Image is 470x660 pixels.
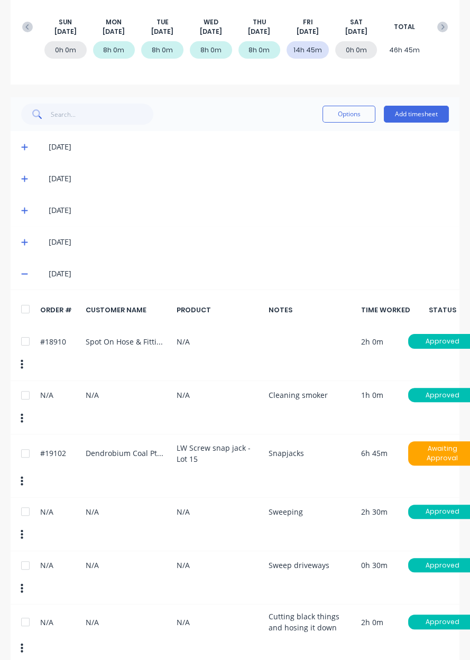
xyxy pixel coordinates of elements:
[269,305,355,315] div: NOTES
[49,204,449,216] div: [DATE]
[238,41,281,59] div: 8h 0m
[248,27,270,36] span: [DATE]
[204,17,218,27] span: WED
[302,17,312,27] span: FRI
[49,236,449,248] div: [DATE]
[383,41,426,59] div: 46h 45m
[49,268,449,280] div: [DATE]
[51,104,154,125] input: Search...
[86,305,170,315] div: CUSTOMER NAME
[106,17,122,27] span: MON
[361,305,430,315] div: TIME WORKED
[436,305,449,315] div: STATUS
[322,106,375,123] button: Options
[151,27,173,36] span: [DATE]
[345,27,367,36] span: [DATE]
[49,141,449,153] div: [DATE]
[40,305,80,315] div: ORDER #
[49,173,449,184] div: [DATE]
[253,17,266,27] span: THU
[190,41,232,59] div: 8h 0m
[394,22,415,32] span: TOTAL
[177,305,263,315] div: PRODUCT
[350,17,363,27] span: SAT
[93,41,135,59] div: 8h 0m
[287,41,329,59] div: 14h 45m
[297,27,319,36] span: [DATE]
[54,27,77,36] span: [DATE]
[384,106,449,123] button: Add timesheet
[103,27,125,36] span: [DATE]
[59,17,72,27] span: SUN
[335,41,377,59] div: 0h 0m
[44,41,87,59] div: 0h 0m
[200,27,222,36] span: [DATE]
[141,41,183,59] div: 8h 0m
[156,17,169,27] span: TUE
